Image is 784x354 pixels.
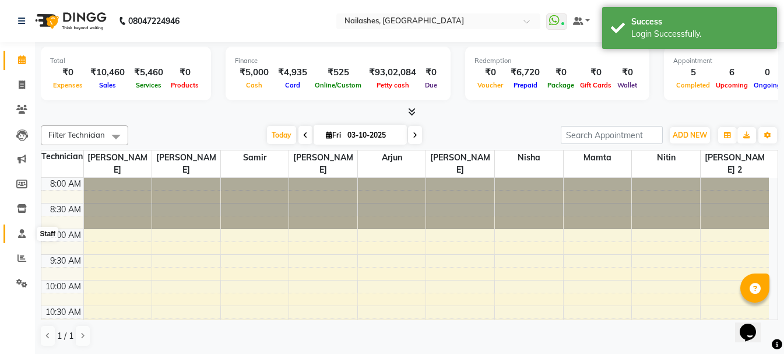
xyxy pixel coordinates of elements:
span: Mamta [564,150,632,165]
div: ₹0 [474,66,506,79]
div: Total [50,56,202,66]
div: Login Successfully. [631,28,768,40]
div: ₹525 [312,66,364,79]
input: 2025-10-03 [344,127,402,144]
div: ₹6,720 [506,66,544,79]
div: ₹0 [614,66,640,79]
span: Filter Technician [48,130,105,139]
span: Voucher [474,81,506,89]
span: Online/Custom [312,81,364,89]
div: ₹5,000 [235,66,273,79]
span: Ongoing [751,81,784,89]
div: 5 [673,66,713,79]
div: ₹0 [577,66,614,79]
span: Card [282,81,303,89]
div: ₹0 [50,66,86,79]
span: Sales [96,81,119,89]
span: [PERSON_NAME] [289,150,357,177]
div: Staff [37,227,58,241]
div: 0 [751,66,784,79]
div: 9:30 AM [48,255,83,267]
span: Today [267,126,296,144]
span: [PERSON_NAME] [84,150,152,177]
span: Completed [673,81,713,89]
span: Package [544,81,577,89]
iframe: chat widget [735,307,772,342]
span: Gift Cards [577,81,614,89]
span: [PERSON_NAME] [152,150,220,177]
div: ₹10,460 [86,66,129,79]
button: ADD NEW [670,127,710,143]
span: Upcoming [713,81,751,89]
div: 10:30 AM [43,306,83,318]
span: Expenses [50,81,86,89]
div: ₹5,460 [129,66,168,79]
div: 8:00 AM [48,178,83,190]
div: ₹4,935 [273,66,312,79]
div: ₹0 [168,66,202,79]
div: 6 [713,66,751,79]
img: logo [30,5,110,37]
span: Services [133,81,164,89]
div: ₹0 [544,66,577,79]
span: Nitin [632,150,700,165]
div: 9:00 AM [48,229,83,241]
span: 1 / 1 [57,330,73,342]
div: 10:00 AM [43,281,83,293]
div: Technician [41,150,83,163]
span: Petty cash [374,81,412,89]
div: ₹93,02,084 [364,66,421,79]
span: [PERSON_NAME] 2 [701,150,769,177]
span: Nisha [495,150,563,165]
span: Cash [243,81,265,89]
span: Samir [221,150,289,165]
div: Redemption [474,56,640,66]
span: Arjun [358,150,426,165]
div: ₹0 [421,66,441,79]
span: Products [168,81,202,89]
span: Prepaid [511,81,540,89]
span: Wallet [614,81,640,89]
div: Success [631,16,768,28]
div: Finance [235,56,441,66]
span: ADD NEW [673,131,707,139]
span: [PERSON_NAME] [426,150,494,177]
input: Search Appointment [561,126,663,144]
b: 08047224946 [128,5,180,37]
div: 8:30 AM [48,204,83,216]
span: Due [422,81,440,89]
span: Fri [323,131,344,139]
